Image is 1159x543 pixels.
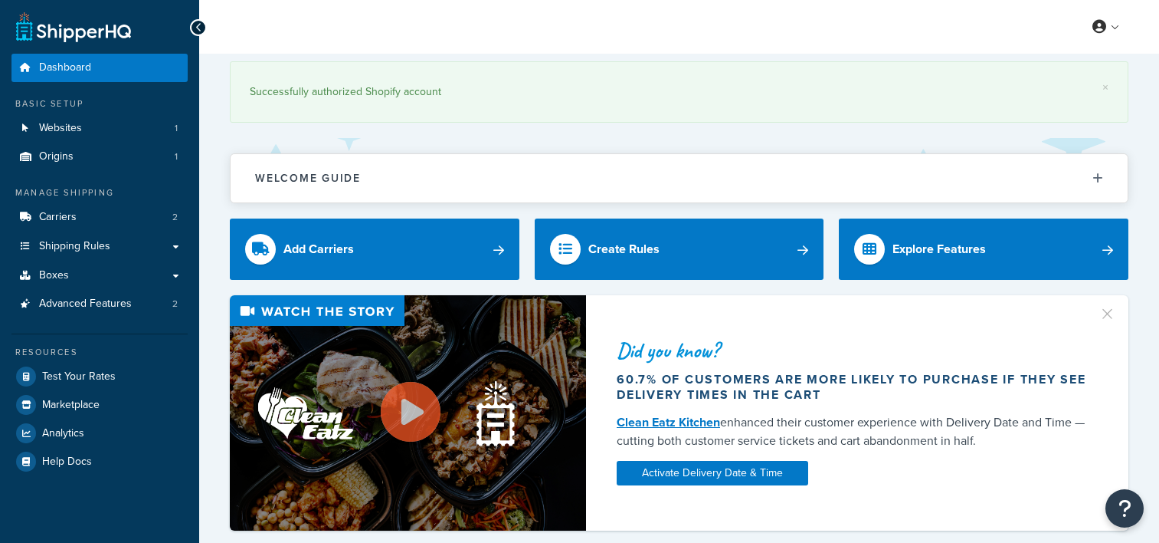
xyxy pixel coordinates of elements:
[283,239,354,260] div: Add Carriers
[11,290,188,318] li: Advanced Features
[175,122,178,135] span: 1
[617,413,1089,450] div: enhanced their customer experience with Delivery Date and Time — cutting both customer service ti...
[11,232,188,261] a: Shipping Rules
[42,370,116,383] span: Test Your Rates
[11,203,188,232] a: Carriers2
[11,114,188,143] li: Websites
[588,239,660,260] div: Create Rules
[172,298,178,311] span: 2
[11,97,188,110] div: Basic Setup
[39,122,82,135] span: Websites
[11,186,188,199] div: Manage Shipping
[617,340,1089,361] div: Did you know?
[11,262,188,290] a: Boxes
[11,143,188,171] li: Origins
[1105,489,1144,528] button: Open Resource Center
[42,456,92,469] span: Help Docs
[172,211,178,224] span: 2
[11,420,188,447] a: Analytics
[11,391,188,419] a: Marketplace
[231,154,1128,202] button: Welcome Guide
[39,211,77,224] span: Carriers
[11,290,188,318] a: Advanced Features2
[255,173,361,184] h2: Welcome Guide
[42,427,84,440] span: Analytics
[42,399,100,412] span: Marketplace
[617,372,1089,403] div: 60.7% of customers are more likely to purchase if they see delivery times in the cart
[11,54,188,82] a: Dashboard
[617,413,720,431] a: Clean Eatz Kitchen
[892,239,986,260] div: Explore Features
[11,143,188,171] a: Origins1
[617,461,808,485] a: Activate Delivery Date & Time
[535,219,824,280] a: Create Rules
[11,448,188,476] a: Help Docs
[39,61,91,74] span: Dashboard
[39,150,74,163] span: Origins
[1102,81,1108,94] a: ×
[230,295,586,531] img: Video thumbnail
[11,114,188,143] a: Websites1
[39,240,110,253] span: Shipping Rules
[175,150,178,163] span: 1
[39,269,69,282] span: Boxes
[11,346,188,359] div: Resources
[250,81,1108,103] div: Successfully authorized Shopify account
[839,219,1128,280] a: Explore Features
[11,203,188,232] li: Carriers
[230,219,519,280] a: Add Carriers
[11,363,188,390] a: Test Your Rates
[39,298,132,311] span: Advanced Features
